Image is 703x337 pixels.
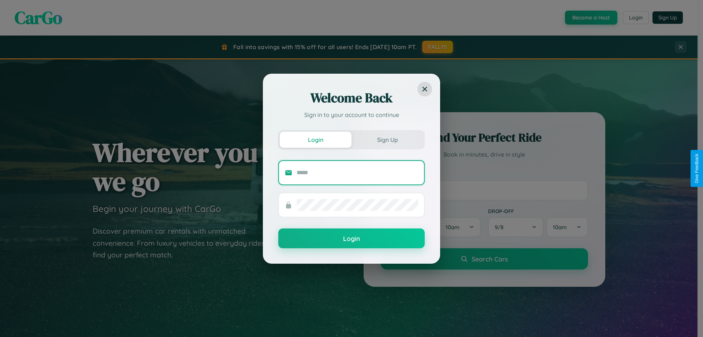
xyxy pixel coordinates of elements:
[278,110,425,119] p: Sign in to your account to continue
[694,154,699,183] div: Give Feedback
[278,228,425,248] button: Login
[351,132,423,148] button: Sign Up
[280,132,351,148] button: Login
[278,89,425,107] h2: Welcome Back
